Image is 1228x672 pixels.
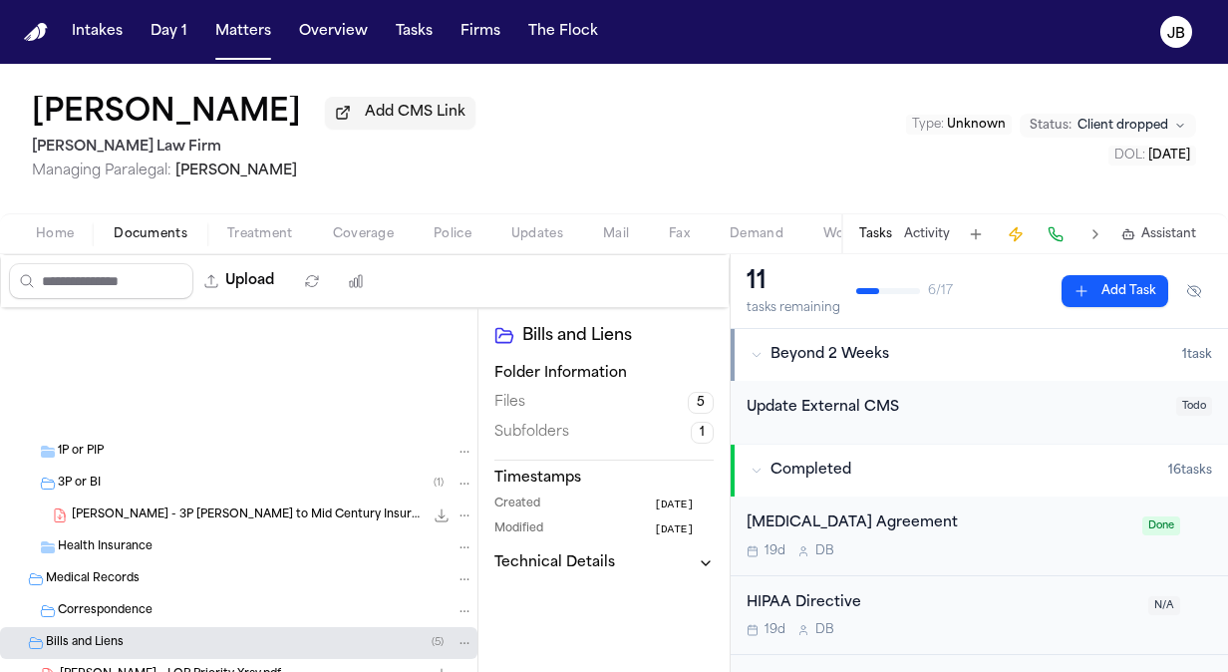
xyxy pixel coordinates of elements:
[434,226,471,242] span: Police
[747,266,840,298] div: 11
[1141,226,1196,242] span: Assistant
[64,14,131,50] button: Intakes
[815,622,834,638] span: D B
[1121,226,1196,242] button: Assistant
[1176,275,1212,307] button: Hide completed tasks (⌘⇧H)
[522,324,714,348] h2: Bills and Liens
[24,23,48,42] a: Home
[494,364,714,384] h3: Folder Information
[520,14,606,50] button: The Flock
[730,226,783,242] span: Demand
[912,119,944,131] span: Type :
[1020,114,1196,138] button: Change status from Client dropped
[114,226,187,242] span: Documents
[24,23,48,42] img: Finch Logo
[32,164,171,178] span: Managing Paralegal:
[731,329,1228,381] button: Beyond 2 Weeks1task
[1108,146,1196,166] button: Edit DOL: 2025-09-22
[434,478,444,489] span: ( 1 )
[46,635,124,652] span: Bills and Liens
[1148,596,1180,615] span: N/A
[747,397,1164,420] div: Update External CMS
[731,381,1228,444] div: Open task: Update External CMS
[36,226,74,242] span: Home
[859,226,892,242] button: Tasks
[494,393,525,413] span: Files
[494,553,714,573] button: Technical Details
[1142,516,1180,535] span: Done
[731,497,1228,576] div: Open task: Retainer Agreement
[654,521,714,538] button: [DATE]
[823,226,900,242] span: Workspaces
[453,14,508,50] button: Firms
[654,497,694,513] span: [DATE]
[765,543,785,559] span: 19d
[669,226,690,242] span: Fax
[175,164,297,178] span: [PERSON_NAME]
[1062,275,1168,307] button: Add Task
[747,300,840,316] div: tasks remaining
[494,469,714,489] h3: Timestamps
[494,497,540,513] span: Created
[325,97,475,129] button: Add CMS Link
[928,283,953,299] span: 6 / 17
[32,136,475,160] h2: [PERSON_NAME] Law Firm
[58,444,104,461] span: 1P or PIP
[291,14,376,50] button: Overview
[747,512,1130,535] div: [MEDICAL_DATA] Agreement
[1002,220,1030,248] button: Create Immediate Task
[688,392,714,414] span: 5
[58,539,153,556] span: Health Insurance
[494,553,615,573] h3: Technical Details
[770,345,889,365] span: Beyond 2 Weeks
[731,576,1228,656] div: Open task: HIPAA Directive
[691,422,714,444] span: 1
[1168,463,1212,479] span: 16 task s
[9,263,193,299] input: Search files
[815,543,834,559] span: D B
[333,226,394,242] span: Coverage
[947,119,1006,131] span: Unknown
[747,592,1136,615] div: HIPAA Directive
[765,622,785,638] span: 19d
[1148,150,1190,162] span: [DATE]
[432,505,452,525] button: Download L. Bernal - 3P LOR to Mid Century Insurance - 9.29.25
[1114,150,1145,162] span: DOL :
[494,423,569,443] span: Subfolders
[1182,347,1212,363] span: 1 task
[58,603,153,620] span: Correspondence
[494,521,543,538] span: Modified
[143,14,195,50] button: Day 1
[46,571,140,588] span: Medical Records
[227,226,293,242] span: Treatment
[1167,27,1185,41] text: JB
[1030,118,1072,134] span: Status:
[731,445,1228,497] button: Completed16tasks
[32,96,301,132] h1: [PERSON_NAME]
[432,637,444,648] span: ( 5 )
[32,96,301,132] button: Edit matter name
[603,226,629,242] span: Mail
[1077,118,1168,134] span: Client dropped
[1042,220,1070,248] button: Make a Call
[72,507,424,524] span: [PERSON_NAME] - 3P [PERSON_NAME] to Mid Century Insurance - [DATE]
[58,476,101,493] span: 3P or BI
[962,220,990,248] button: Add Task
[904,226,950,242] button: Activity
[511,226,563,242] span: Updates
[770,461,851,481] span: Completed
[193,263,286,299] button: Upload
[654,521,694,538] span: [DATE]
[365,103,465,123] span: Add CMS Link
[1176,397,1212,416] span: Todo
[388,14,441,50] button: Tasks
[906,115,1012,135] button: Edit Type: Unknown
[207,14,279,50] button: Matters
